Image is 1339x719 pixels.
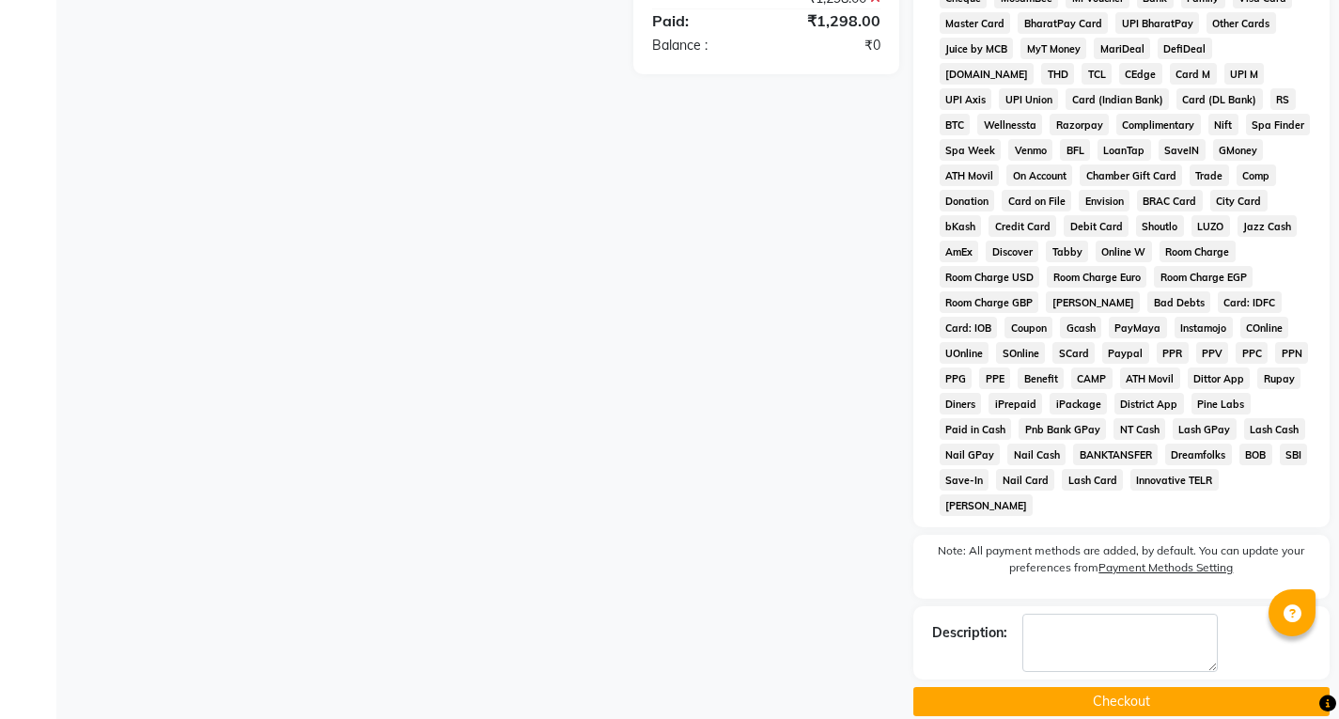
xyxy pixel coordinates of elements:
[940,393,982,414] span: Diners
[1066,88,1169,110] span: Card (Indian Bank)
[1238,215,1298,237] span: Jazz Cash
[940,291,1039,313] span: Room Charge GBP
[1082,63,1112,85] span: TCL
[1237,164,1276,186] span: Comp
[940,215,982,237] span: bKash
[1047,266,1146,288] span: Room Charge Euro
[1006,164,1072,186] span: On Account
[940,418,1012,440] span: Paid in Cash
[1008,139,1052,161] span: Venmo
[1175,317,1233,338] span: Instamojo
[1062,469,1123,491] span: Lash Card
[1079,190,1129,211] span: Envision
[1157,342,1189,364] span: PPR
[940,38,1014,59] span: Juice by MCB
[1196,342,1229,364] span: PPV
[1170,63,1217,85] span: Card M
[1098,139,1151,161] span: LoanTap
[940,266,1040,288] span: Room Charge USD
[1052,342,1095,364] span: SCard
[940,88,992,110] span: UPI Axis
[1041,63,1074,85] span: THD
[940,469,989,491] span: Save-In
[1188,367,1251,389] span: Dittor App
[1096,241,1152,262] span: Online W
[986,241,1038,262] span: Discover
[940,367,973,389] span: PPG
[989,215,1056,237] span: Credit Card
[1004,317,1052,338] span: Coupon
[1210,190,1268,211] span: City Card
[940,12,1011,34] span: Master Card
[1080,164,1182,186] span: Chamber Gift Card
[1137,190,1203,211] span: BRAC Card
[1275,342,1308,364] span: PPN
[1060,139,1090,161] span: BFL
[940,139,1002,161] span: Spa Week
[1113,418,1165,440] span: NT Cash
[1020,38,1086,59] span: MyT Money
[638,9,766,32] div: Paid:
[1236,342,1268,364] span: PPC
[1018,367,1064,389] span: Benefit
[1246,114,1311,135] span: Spa Finder
[1109,317,1167,338] span: PayMaya
[1050,393,1107,414] span: iPackage
[999,88,1058,110] span: UPI Union
[1191,393,1251,414] span: Pine Labs
[1165,444,1232,465] span: Dreamfolks
[1115,12,1199,34] span: UPI BharatPay
[979,367,1010,389] span: PPE
[1244,418,1305,440] span: Lash Cash
[1060,317,1101,338] span: Gcash
[1019,418,1106,440] span: Pnb Bank GPay
[940,164,1000,186] span: ATH Movil
[940,444,1001,465] span: Nail GPay
[996,469,1054,491] span: Nail Card
[1257,367,1300,389] span: Rupay
[1147,291,1210,313] span: Bad Debts
[1158,38,1212,59] span: DefiDeal
[940,63,1035,85] span: [DOMAIN_NAME]
[1213,139,1264,161] span: GMoney
[766,36,894,55] div: ₹0
[940,494,1034,516] span: [PERSON_NAME]
[1002,190,1071,211] span: Card on File
[1173,418,1237,440] span: Lash GPay
[1136,215,1184,237] span: Shoutlo
[1239,444,1272,465] span: BOB
[1007,444,1066,465] span: Nail Cash
[1119,63,1162,85] span: CEdge
[1130,469,1219,491] span: Innovative TELR
[977,114,1042,135] span: Wellnessta
[1280,444,1308,465] span: SBI
[1046,291,1140,313] span: [PERSON_NAME]
[940,317,998,338] span: Card: IOB
[1190,164,1229,186] span: Trade
[1116,114,1201,135] span: Complimentary
[1218,291,1282,313] span: Card: IDFC
[1102,342,1149,364] span: Paypal
[1064,215,1129,237] span: Debit Card
[1018,12,1108,34] span: BharatPay Card
[940,241,979,262] span: AmEx
[1071,367,1113,389] span: CAMP
[1159,139,1206,161] span: SaveIN
[989,393,1042,414] span: iPrepaid
[766,9,894,32] div: ₹1,298.00
[1046,241,1088,262] span: Tabby
[1120,367,1180,389] span: ATH Movil
[1154,266,1253,288] span: Room Charge EGP
[1191,215,1230,237] span: LUZO
[638,36,766,55] div: Balance :
[913,687,1330,716] button: Checkout
[996,342,1045,364] span: SOnline
[1270,88,1296,110] span: RS
[940,190,995,211] span: Donation
[1224,63,1265,85] span: UPI M
[932,623,1007,643] div: Description:
[1050,114,1109,135] span: Razorpay
[1098,559,1233,576] label: Payment Methods Setting
[940,114,971,135] span: BTC
[1114,393,1184,414] span: District App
